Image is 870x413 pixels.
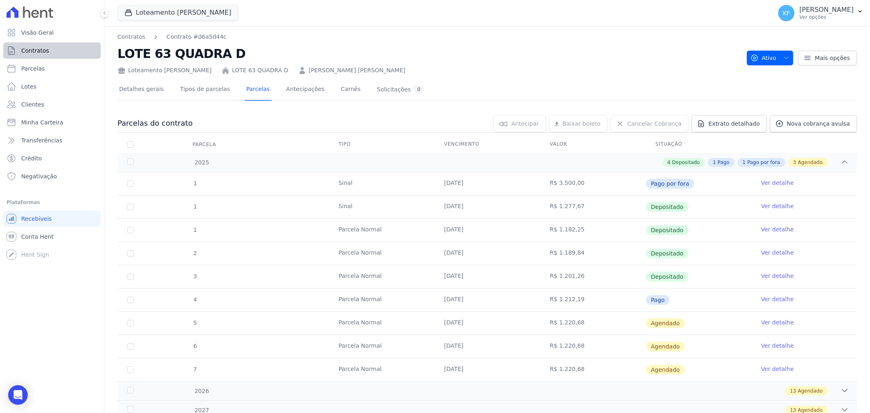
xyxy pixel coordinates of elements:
[3,96,101,113] a: Clientes
[127,250,134,257] input: Só é possível selecionar pagamentos em aberto
[329,172,434,195] td: Sinal
[434,358,540,381] td: [DATE]
[3,78,101,95] a: Lotes
[193,250,197,256] span: 2
[743,159,746,166] span: 1
[329,242,434,265] td: Parcela Normal
[540,219,646,242] td: R$ 1.182,25
[434,172,540,195] td: [DATE]
[540,289,646,311] td: R$ 1.212,19
[3,150,101,167] a: Crédito
[127,297,134,303] input: Só é possível selecionar pagamentos em aberto
[798,51,857,65] a: Mais opções
[21,215,52,223] span: Recebíveis
[21,118,63,127] span: Minha Carteira
[166,33,226,41] a: Contrato #d6a5d44c
[127,320,134,326] input: default
[127,273,134,280] input: Só é possível selecionar pagamentos em aberto
[21,64,45,73] span: Parcelas
[193,343,197,349] span: 6
[783,10,790,16] span: KF
[329,358,434,381] td: Parcela Normal
[646,365,685,375] span: Agendado
[21,172,57,180] span: Negativação
[329,136,434,153] th: Tipo
[540,358,646,381] td: R$ 1.220,68
[540,312,646,335] td: R$ 1.220,68
[646,202,688,212] span: Depositado
[329,195,434,218] td: Sinal
[667,159,671,166] span: 4
[770,115,857,132] a: Nova cobrança avulsa
[117,5,238,20] button: Loteamento [PERSON_NAME]
[193,296,197,303] span: 4
[672,159,700,166] span: Depositado
[127,366,134,373] input: default
[193,180,197,187] span: 1
[646,272,688,282] span: Depositado
[232,66,288,75] a: LOTE 63 QUADRA D
[193,273,197,280] span: 3
[646,225,688,235] span: Depositado
[183,136,226,153] div: Parcela
[434,242,540,265] td: [DATE]
[21,233,53,241] span: Conta Hent
[3,114,101,131] a: Minha Carteira
[127,180,134,187] input: Só é possível selecionar pagamentos em aberto
[761,225,794,233] a: Ver detalhe
[646,179,694,189] span: Pago por fora
[540,242,646,265] td: R$ 1.189,84
[761,342,794,350] a: Ver detalhe
[194,158,209,167] span: 2025
[713,159,716,166] span: 1
[646,295,670,305] span: Pago
[194,387,209,395] span: 2026
[127,204,134,210] input: Só é possível selecionar pagamentos em aberto
[772,2,870,24] button: KF [PERSON_NAME] Ver opções
[434,312,540,335] td: [DATE]
[117,118,193,128] h3: Parcelas do contrato
[117,44,740,63] h2: LOTE 63 QUADRA D
[540,172,646,195] td: R$ 3.500,00
[799,14,854,20] p: Ver opções
[787,120,850,128] span: Nova cobrança avulsa
[750,51,777,65] span: Ativo
[21,82,37,91] span: Lotes
[540,136,646,153] th: Valor
[646,136,751,153] th: Situação
[692,115,767,132] a: Extrato detalhado
[193,320,197,326] span: 5
[761,179,794,187] a: Ver detalhe
[718,159,730,166] span: Pago
[793,159,797,166] span: 3
[179,79,232,101] a: Tipos de parcelas
[761,202,794,210] a: Ver detalhe
[21,136,62,144] span: Transferências
[329,289,434,311] td: Parcela Normal
[193,203,197,210] span: 1
[708,120,760,128] span: Extrato detalhado
[434,335,540,358] td: [DATE]
[285,79,326,101] a: Antecipações
[245,79,272,101] a: Parcelas
[377,86,424,93] div: Solicitações
[329,265,434,288] td: Parcela Normal
[339,79,362,101] a: Carnês
[127,343,134,350] input: default
[747,51,794,65] button: Ativo
[375,79,425,101] a: Solicitações0
[3,42,101,59] a: Contratos
[761,295,794,303] a: Ver detalhe
[798,387,823,395] span: Agendado
[21,100,44,109] span: Clientes
[117,33,145,41] a: Contratos
[7,198,97,207] div: Plataformas
[329,312,434,335] td: Parcela Normal
[761,365,794,373] a: Ver detalhe
[434,265,540,288] td: [DATE]
[309,66,405,75] a: [PERSON_NAME] [PERSON_NAME]
[3,229,101,245] a: Conta Hent
[790,387,796,395] span: 13
[540,335,646,358] td: R$ 1.220,68
[329,335,434,358] td: Parcela Normal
